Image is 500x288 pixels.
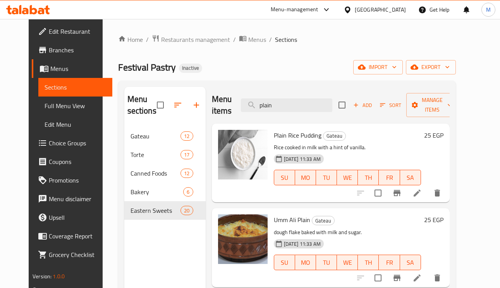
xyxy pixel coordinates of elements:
[424,130,443,141] h6: 25 EGP
[152,34,230,45] a: Restaurants management
[277,257,292,268] span: SU
[49,138,106,148] span: Choice Groups
[49,213,106,222] span: Upsell
[181,151,192,159] span: 17
[212,93,232,117] h2: Menu items
[424,214,443,225] h6: 25 EGP
[312,216,334,225] span: Gateau
[181,133,192,140] span: 12
[400,255,421,270] button: SA
[32,208,112,227] a: Upsell
[271,5,318,14] div: Menu-management
[181,207,192,214] span: 20
[295,255,316,270] button: MO
[281,155,324,163] span: [DATE] 11:33 AM
[49,27,106,36] span: Edit Restaurant
[274,228,421,237] p: dough flake baked with milk and sugar.
[32,190,112,208] a: Menu disclaimer
[53,271,65,281] span: 1.0.0
[248,35,266,44] span: Menus
[379,170,400,185] button: FR
[361,257,376,268] span: TH
[127,93,157,117] h2: Menu sections
[355,5,406,14] div: [GEOGRAPHIC_DATA]
[49,157,106,166] span: Coupons
[152,97,168,113] span: Select all sections
[375,99,406,111] span: Sort items
[241,98,332,112] input: search
[218,130,268,179] img: Plain Rice Pudding
[32,171,112,190] a: Promotions
[274,143,421,152] p: Rice cooked in milk with a hint of vanilla.
[32,245,112,264] a: Grocery Checklist
[379,255,400,270] button: FR
[218,214,268,264] img: Umm Ali Plain
[319,172,334,183] span: TU
[428,269,447,287] button: delete
[281,240,324,248] span: [DATE] 11:33 AM
[274,170,295,185] button: SU
[337,255,358,270] button: WE
[274,129,321,141] span: Plain Rice Pudding
[131,187,184,197] span: Bakery
[323,131,346,141] div: Gateau
[388,184,406,202] button: Branch-specific-item
[412,62,450,72] span: export
[403,172,418,183] span: SA
[350,99,375,111] span: Add item
[49,45,106,55] span: Branches
[45,120,106,129] span: Edit Menu
[32,22,112,41] a: Edit Restaurant
[412,95,452,115] span: Manage items
[180,131,193,141] div: items
[124,183,206,201] div: Bakery6
[400,170,421,185] button: SA
[340,257,355,268] span: WE
[118,35,143,44] a: Home
[269,35,272,44] li: /
[179,64,202,73] div: Inactive
[358,255,379,270] button: TH
[298,172,313,183] span: MO
[124,164,206,183] div: Canned Foods12
[370,185,386,201] span: Select to update
[38,78,112,97] a: Sections
[353,60,403,74] button: import
[181,170,192,177] span: 12
[131,150,181,159] span: Torte
[403,257,418,268] span: SA
[388,269,406,287] button: Branch-specific-item
[179,65,202,71] span: Inactive
[49,231,106,241] span: Coverage Report
[319,257,334,268] span: TU
[32,227,112,245] a: Coverage Report
[428,184,447,202] button: delete
[45,101,106,110] span: Full Menu View
[378,99,403,111] button: Sort
[274,214,310,226] span: Umm Ali Plain
[382,257,397,268] span: FR
[359,62,397,72] span: import
[183,187,193,197] div: items
[352,101,373,110] span: Add
[412,273,422,283] a: Edit menu item
[323,131,345,140] span: Gateau
[146,35,149,44] li: /
[295,170,316,185] button: MO
[486,5,491,14] span: M
[38,115,112,134] a: Edit Menu
[124,145,206,164] div: Torte17
[358,170,379,185] button: TH
[382,172,397,183] span: FR
[184,188,192,196] span: 6
[32,134,112,152] a: Choice Groups
[337,170,358,185] button: WE
[131,131,181,141] span: Gateau
[49,250,106,259] span: Grocery Checklist
[233,35,236,44] li: /
[131,169,181,178] span: Canned Foods
[131,206,181,215] div: Eastern Sweets
[412,188,422,198] a: Edit menu item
